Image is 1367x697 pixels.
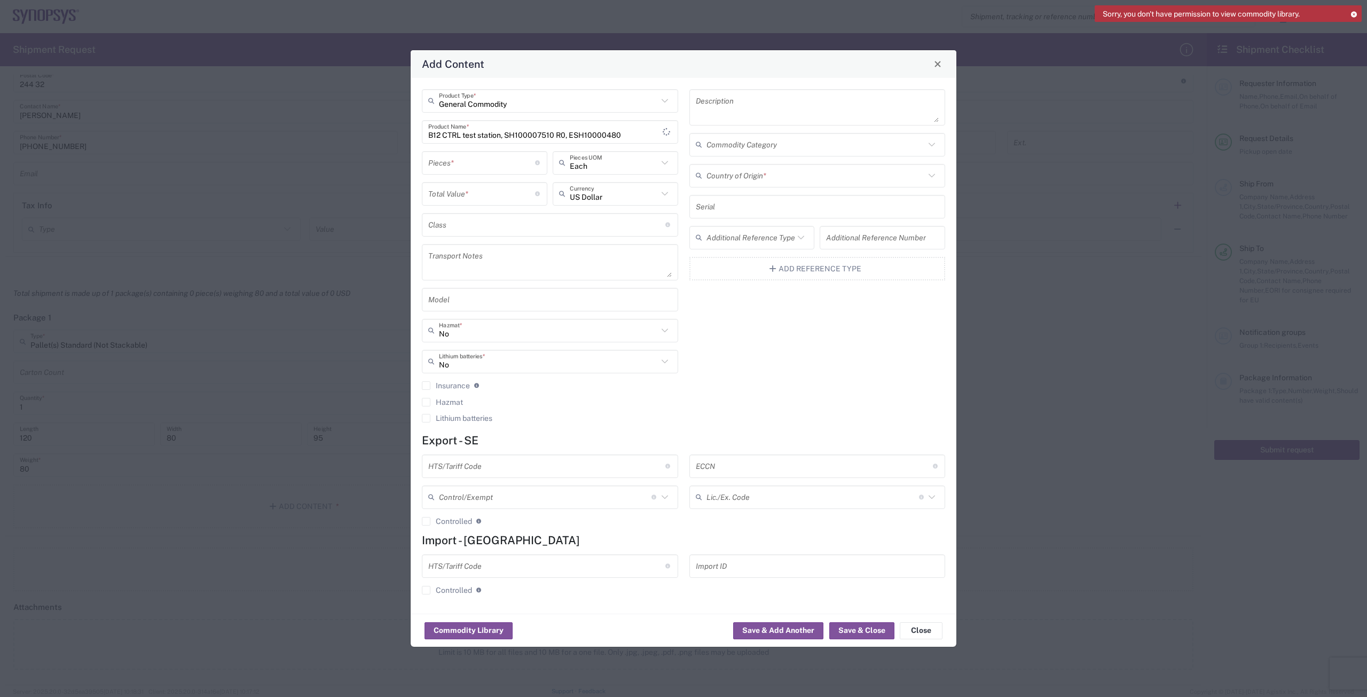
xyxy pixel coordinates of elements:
[900,622,942,639] button: Close
[422,586,472,594] label: Controlled
[1103,9,1300,19] span: Sorry, you don't have permission to view commodity library.
[422,534,945,547] h4: Import - [GEOGRAPHIC_DATA]
[422,434,945,447] h4: Export - SE
[689,257,946,280] button: Add Reference Type
[422,56,484,72] h4: Add Content
[930,57,945,72] button: Close
[422,414,492,422] label: Lithium batteries
[422,398,463,406] label: Hazmat
[422,517,472,526] label: Controlled
[733,622,823,639] button: Save & Add Another
[829,622,894,639] button: Save & Close
[425,622,513,639] button: Commodity Library
[422,381,470,390] label: Insurance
